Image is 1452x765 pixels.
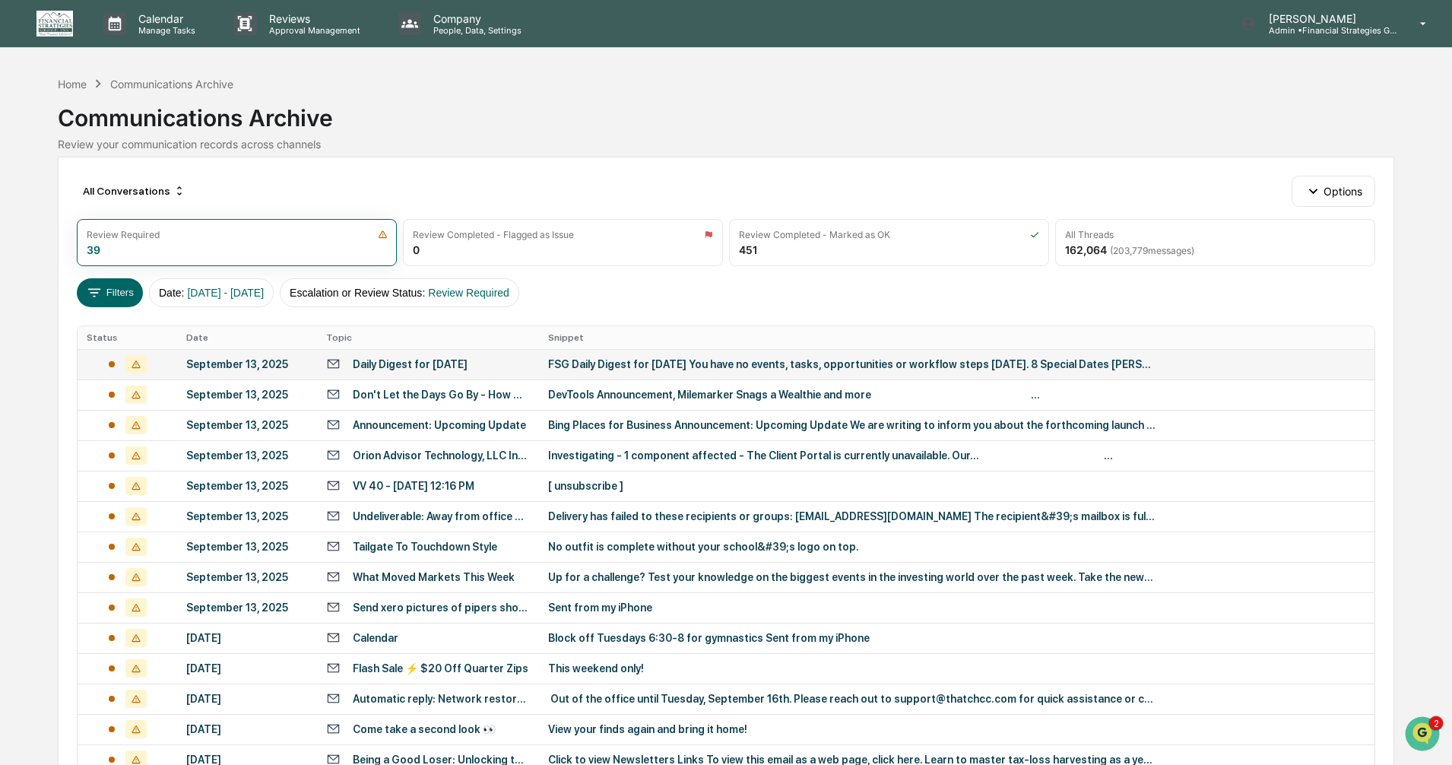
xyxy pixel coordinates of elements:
[186,449,308,462] div: September 13, 2025
[548,419,1156,431] div: Bing Places for Business Announcement: Upcoming Update We are writing to inform you about the for...
[177,326,317,349] th: Date
[58,78,87,90] div: Home
[1257,25,1398,36] p: Admin • Financial Strategies Group (FSG)
[353,723,496,735] div: Come take a second look 👀
[77,179,192,203] div: All Conversations
[186,358,308,370] div: September 13, 2025
[186,480,308,492] div: September 13, 2025
[15,313,27,325] div: 🖐️
[151,377,184,389] span: Pylon
[548,662,1156,675] div: This weekend only! ͏ ͏ ͏ ͏ ͏ ͏ ͏ ͏ ͏ ͏ ͏ ͏ ͏ ͏ ͏ ͏ ͏ ͏ ͏ ͏ ͏ ͏ ͏ ͏ ͏ ͏ ͏ ͏ ͏ ͏ ͏ ͏ ͏ ͏ ͏ ͏ ͏ ͏ ͏ ...
[1292,176,1374,206] button: Options
[1030,230,1039,240] img: icon
[353,602,530,614] div: Send xero pictures of pipers shoes
[87,229,160,240] div: Review Required
[15,169,102,181] div: Past conversations
[548,358,1156,370] div: FSG Daily Digest for [DATE] You have no events, tasks, opportunities or workflow steps [DATE]. 8 ...
[353,510,530,522] div: Undeliverable: Away from office Re: Orion Advisor Technology, LLC Incident - Client Portal Unavai...
[548,480,1156,492] div: [ unsubscribe ]
[30,249,43,261] img: 1746055101610-c473b297-6a78-478c-a979-82029cc54cd1
[353,358,468,370] div: Daily Digest for [DATE]
[47,248,123,260] span: [PERSON_NAME]
[186,693,308,705] div: [DATE]
[1110,245,1194,256] span: ( 203,779 messages)
[353,449,530,462] div: Orion Advisor Technology, LLC Incident - Client Portal Unavailable - [DATE]
[539,326,1374,349] th: Snippet
[353,662,528,675] div: Flash Sale ⚡ $20 Off Quarter Zips
[548,541,1156,553] div: No outfit is complete without your school&#39;s logo on top. ͏ ͏ ͏ ͏ ͏ ͏ ͏ ͏ ͏ ͏ ͏ ͏ ͏ ͏ ͏ ͏ ͏ ͏ ...
[1065,243,1194,256] div: 162,064
[186,632,308,644] div: [DATE]
[15,32,277,56] p: How can we help?
[126,248,132,260] span: •
[32,116,59,144] img: 8933085812038_c878075ebb4cc5468115_72.jpg
[107,376,184,389] a: Powered byPylon
[126,12,203,25] p: Calendar
[126,25,203,36] p: Manage Tasks
[548,632,1156,644] div: Block off Tuesdays 6:30-8 for gymnastics Sent from my iPhone
[110,78,233,90] div: Communications Archive
[30,340,96,355] span: Data Lookup
[421,25,529,36] p: People, Data, Settings
[1403,715,1444,756] iframe: Open customer support
[548,389,1156,401] div: DevTools Announcement, Milemarker Snags a Wealthie and more ‌ ‌ ‌ ‌ ‌ ‌ ‌ ‌ ‌ ‌ ‌ ‌ ‌ ‌ ‌ ‌ ‌ ‌ ‌...
[104,305,195,332] a: 🗄️Attestations
[36,11,73,37] img: logo
[421,12,529,25] p: Company
[77,278,143,307] button: Filters
[15,192,40,217] img: Jack Rasmussen
[47,207,123,219] span: [PERSON_NAME]
[280,278,519,307] button: Escalation or Review Status:Review Required
[126,207,132,219] span: •
[125,311,189,326] span: Attestations
[353,693,530,705] div: Automatic reply: Network restoration: Financial Strategies Group, Inc
[548,693,1156,705] div: Out of the office until Tuesday, September 16th. Please reach out to support@thatchcc.com for qui...
[1257,12,1398,25] p: [PERSON_NAME]
[236,166,277,184] button: See all
[87,243,100,256] div: 39
[428,287,509,299] span: Review Required
[548,510,1156,522] div: Delivery has failed to these recipients or groups: [EMAIL_ADDRESS][DOMAIN_NAME] The recipient&#39...
[15,341,27,354] div: 🔎
[257,12,368,25] p: Reviews
[378,230,388,240] img: icon
[186,602,308,614] div: September 13, 2025
[548,602,1156,614] div: Sent from my iPhone
[413,243,420,256] div: 0
[353,480,474,492] div: VV 40 - [DATE] 12:16 PM
[186,662,308,675] div: [DATE]
[9,305,104,332] a: 🖐️Preclearance
[353,389,530,401] div: Don't Let the Days Go By - How Wealth Management Needs to Rethink Change
[186,419,308,431] div: September 13, 2025
[68,116,249,132] div: Start new chat
[186,389,308,401] div: September 13, 2025
[353,571,515,583] div: What Moved Markets This Week
[187,287,264,299] span: [DATE] - [DATE]
[353,419,526,431] div: Announcement: Upcoming Update
[30,311,98,326] span: Preclearance
[353,541,497,553] div: Tailgate To Touchdown Style
[30,208,43,220] img: 1746055101610-c473b297-6a78-478c-a979-82029cc54cd1
[317,326,539,349] th: Topic
[548,571,1156,583] div: Up for a challenge? Test your knowledge on the biggest events in the investing world over the pas...
[704,230,713,240] img: icon
[186,510,308,522] div: September 13, 2025
[15,233,40,258] img: Jack Rasmussen
[739,229,890,240] div: Review Completed - Marked as OK
[353,632,398,644] div: Calendar
[257,25,368,36] p: Approval Management
[58,138,1393,151] div: Review your communication records across channels
[58,92,1393,132] div: Communications Archive
[413,229,574,240] div: Review Completed - Flagged as Issue
[135,207,166,219] span: [DATE]
[186,541,308,553] div: September 13, 2025
[78,326,176,349] th: Status
[9,334,102,361] a: 🔎Data Lookup
[186,571,308,583] div: September 13, 2025
[739,243,757,256] div: 451
[15,116,43,144] img: 1746055101610-c473b297-6a78-478c-a979-82029cc54cd1
[548,449,1156,462] div: Investigating - 1 component affected - The Client Portal is currently unavailable. Our... ‌ ‌ ‌ ‌...
[68,132,209,144] div: We're available if you need us!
